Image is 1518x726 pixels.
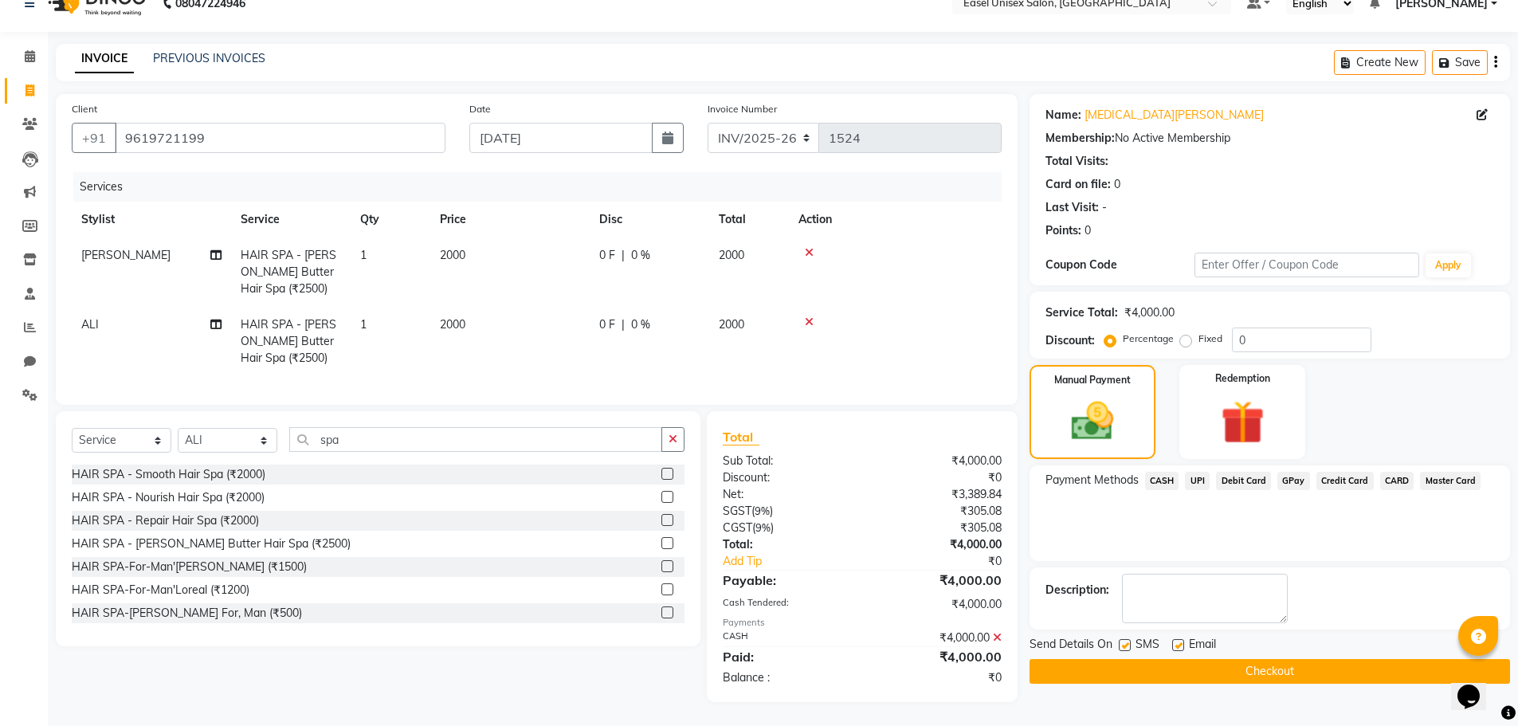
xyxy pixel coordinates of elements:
span: CARD [1380,472,1414,490]
div: CASH [711,630,862,646]
div: Net: [711,486,862,503]
div: ₹3,389.84 [862,486,1014,503]
span: 0 % [631,316,650,333]
span: | [622,247,625,264]
div: Name: [1045,107,1081,124]
span: SGST [723,504,751,518]
span: ALI [81,317,99,332]
div: ₹305.08 [862,520,1014,536]
div: Payable: [711,571,862,590]
div: Services [73,172,1014,202]
th: Action [789,202,1002,237]
th: Qty [351,202,430,237]
div: HAIR SPA - Smooth Hair Spa (₹2000) [72,466,265,483]
img: _gift.svg [1207,395,1278,449]
button: Apply [1426,253,1471,277]
th: Disc [590,202,709,237]
span: 0 F [599,247,615,264]
input: Search by Name/Mobile/Email/Code [115,123,445,153]
span: 2000 [440,317,465,332]
div: ₹4,000.00 [1124,304,1175,321]
div: Total Visits: [1045,153,1108,170]
span: 2000 [719,317,744,332]
th: Service [231,202,351,237]
span: | [622,316,625,333]
label: Invoice Number [708,102,777,116]
div: ( ) [711,503,862,520]
span: Email [1189,636,1216,656]
span: [PERSON_NAME] [81,248,171,262]
div: ₹4,000.00 [862,630,1014,646]
th: Price [430,202,590,237]
span: SMS [1136,636,1159,656]
div: HAIR SPA-For-Man'Loreal (₹1200) [72,582,249,598]
div: ₹0 [862,669,1014,686]
div: No Active Membership [1045,130,1494,147]
th: Total [709,202,789,237]
div: Payments [723,616,1001,630]
span: CASH [1145,472,1179,490]
span: 2000 [719,248,744,262]
button: Checkout [1030,659,1510,684]
span: UPI [1185,472,1210,490]
span: Send Details On [1030,636,1112,656]
div: Sub Total: [711,453,862,469]
span: 0 % [631,247,650,264]
div: HAIR SPA - Nourish Hair Spa (₹2000) [72,489,265,506]
button: Create New [1334,50,1426,75]
div: HAIR SPA - [PERSON_NAME] Butter Hair Spa (₹2500) [72,536,351,552]
span: GPay [1277,472,1310,490]
div: HAIR SPA - Repair Hair Spa (₹2000) [72,512,259,529]
span: CGST [723,520,752,535]
div: ₹305.08 [862,503,1014,520]
a: Add Tip [711,553,887,570]
button: +91 [72,123,116,153]
div: Paid: [711,647,862,666]
div: Discount: [711,469,862,486]
span: Master Card [1420,472,1481,490]
div: ₹0 [862,469,1014,486]
label: Manual Payment [1054,373,1131,387]
label: Redemption [1215,371,1270,386]
div: ₹4,000.00 [862,596,1014,613]
div: ₹4,000.00 [862,453,1014,469]
img: _cash.svg [1058,397,1127,445]
span: 2000 [440,248,465,262]
span: 1 [360,317,367,332]
label: Percentage [1123,332,1174,346]
div: Description: [1045,582,1109,598]
a: [MEDICAL_DATA][PERSON_NAME] [1085,107,1264,124]
div: Service Total: [1045,304,1118,321]
div: ₹0 [888,553,1014,570]
div: Cash Tendered: [711,596,862,613]
div: Coupon Code [1045,257,1195,273]
span: Debit Card [1216,472,1271,490]
label: Fixed [1198,332,1222,346]
label: Client [72,102,97,116]
span: HAIR SPA - [PERSON_NAME] Butter Hair Spa (₹2500) [241,248,336,296]
div: 0 [1114,176,1120,193]
div: ( ) [711,520,862,536]
a: INVOICE [75,45,134,73]
div: 0 [1085,222,1091,239]
label: Date [469,102,491,116]
span: 9% [755,504,770,517]
input: Search or Scan [289,427,662,452]
iframe: chat widget [1451,662,1502,710]
span: Credit Card [1316,472,1374,490]
div: Balance : [711,669,862,686]
div: Discount: [1045,332,1095,349]
span: Payment Methods [1045,472,1139,489]
div: - [1102,199,1107,216]
div: ₹4,000.00 [862,647,1014,666]
div: ₹4,000.00 [862,571,1014,590]
div: Membership: [1045,130,1115,147]
div: Last Visit: [1045,199,1099,216]
div: HAIR SPA-For-Man'[PERSON_NAME] (₹1500) [72,559,307,575]
span: 1 [360,248,367,262]
div: Total: [711,536,862,553]
div: Card on file: [1045,176,1111,193]
a: PREVIOUS INVOICES [153,51,265,65]
div: Points: [1045,222,1081,239]
button: Save [1432,50,1488,75]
